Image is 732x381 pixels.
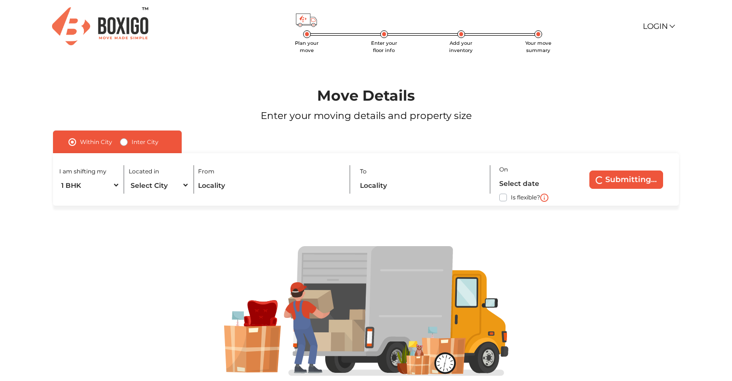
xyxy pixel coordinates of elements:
[589,171,663,189] button: Submitting...
[499,175,572,192] input: Select date
[132,136,159,148] label: Inter City
[360,167,367,176] label: To
[511,192,540,202] label: Is flexible?
[52,7,148,45] img: Boxigo
[449,40,473,53] span: Add your inventory
[643,22,674,31] a: Login
[129,167,159,176] label: Located in
[540,194,548,202] img: i
[29,87,703,105] h1: Move Details
[295,40,319,53] span: Plan your move
[80,136,112,148] label: Within City
[360,177,483,194] input: Locality
[59,167,106,176] label: I am shifting my
[525,40,551,53] span: Your move summary
[198,167,214,176] label: From
[499,165,508,174] label: On
[198,177,341,194] input: Locality
[29,108,703,123] p: Enter your moving details and property size
[371,40,397,53] span: Enter your floor info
